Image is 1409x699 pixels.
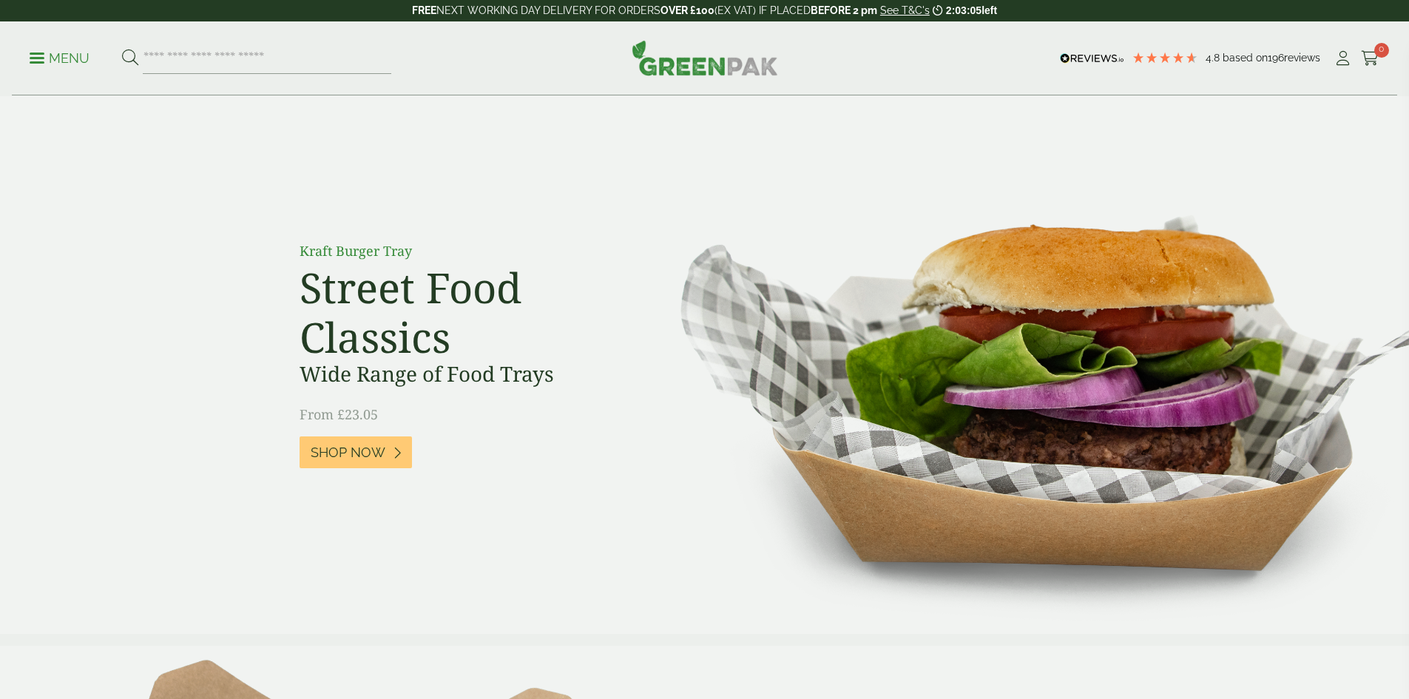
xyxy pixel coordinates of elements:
i: Cart [1361,51,1379,66]
a: Menu [30,50,89,64]
img: Street Food Classics [634,96,1409,634]
span: Based on [1223,52,1268,64]
span: 196 [1268,52,1284,64]
span: 2:03:05 [946,4,981,16]
p: Menu [30,50,89,67]
span: reviews [1284,52,1320,64]
span: 4.8 [1206,52,1223,64]
h2: Street Food Classics [300,263,632,362]
div: 4.79 Stars [1132,51,1198,64]
a: 0 [1361,47,1379,70]
span: From £23.05 [300,405,378,423]
p: Kraft Burger Tray [300,241,632,261]
span: left [981,4,997,16]
img: GreenPak Supplies [632,40,778,75]
h3: Wide Range of Food Trays [300,362,632,387]
span: Shop Now [311,445,385,461]
span: 0 [1374,43,1389,58]
i: My Account [1334,51,1352,66]
strong: BEFORE 2 pm [811,4,877,16]
strong: OVER £100 [660,4,714,16]
a: See T&C's [880,4,930,16]
img: REVIEWS.io [1060,53,1124,64]
strong: FREE [412,4,436,16]
a: Shop Now [300,436,412,468]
